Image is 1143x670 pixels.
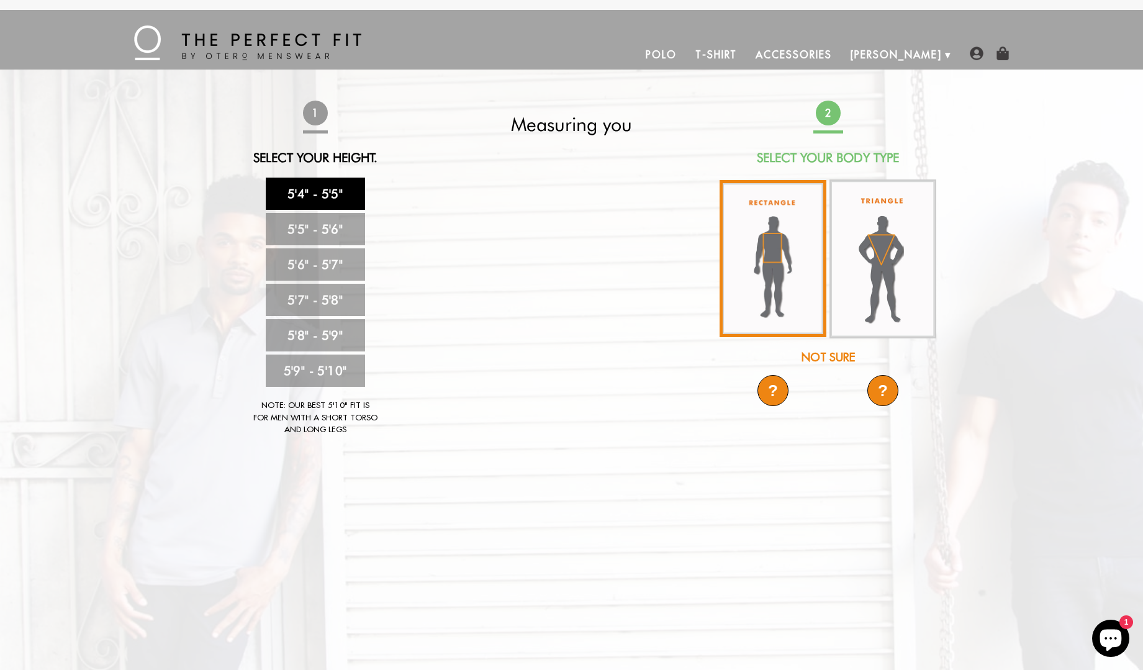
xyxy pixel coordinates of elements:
span: 1 [300,98,330,128]
span: 2 [813,98,843,128]
a: 5'5" - 5'6" [266,213,365,245]
a: 5'8" - 5'9" [266,319,365,351]
a: Polo [636,40,686,70]
a: 5'6" - 5'7" [266,248,365,281]
img: rectangle-body_336x.jpg [720,180,826,337]
h2: Select Your Height. [206,150,425,165]
inbox-online-store-chat: Shopify online store chat [1088,620,1133,660]
div: ? [757,375,788,406]
h2: Measuring you [462,113,682,135]
a: T-Shirt [686,40,746,70]
img: triangle-body_336x.jpg [829,179,936,338]
a: Accessories [746,40,841,70]
div: ? [867,375,898,406]
div: Note: Our best 5'10" fit is for men with a short torso and long legs [253,399,377,436]
div: Not Sure [718,349,938,366]
img: shopping-bag-icon.png [996,47,1010,60]
a: 5'4" - 5'5" [266,178,365,210]
a: [PERSON_NAME] [841,40,951,70]
a: 5'9" - 5'10" [266,355,365,387]
img: The Perfect Fit - by Otero Menswear - Logo [134,25,361,60]
img: user-account-icon.png [970,47,983,60]
h2: Select Your Body Type [718,150,938,165]
a: 5'7" - 5'8" [266,284,365,316]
